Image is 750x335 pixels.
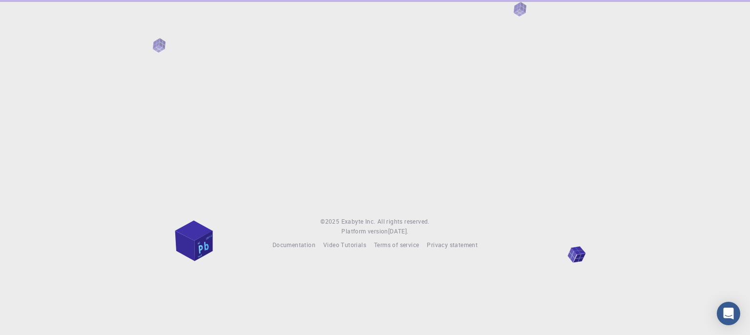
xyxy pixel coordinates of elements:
a: Terms of service [374,240,419,250]
a: [DATE]. [388,227,409,236]
a: Documentation [272,240,315,250]
span: Video Tutorials [323,241,366,249]
span: Platform version [341,227,388,236]
a: Exabyte Inc. [341,217,375,227]
span: All rights reserved. [377,217,430,227]
span: Documentation [272,241,315,249]
span: Terms of service [374,241,419,249]
a: Privacy statement [427,240,478,250]
span: © 2025 [320,217,341,227]
span: Exabyte Inc. [341,217,375,225]
div: Open Intercom Messenger [717,302,740,325]
span: Privacy statement [427,241,478,249]
a: Video Tutorials [323,240,366,250]
span: [DATE] . [388,227,409,235]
